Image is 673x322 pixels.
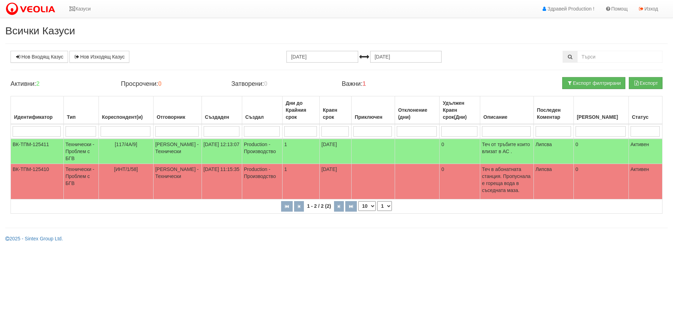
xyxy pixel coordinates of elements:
[440,164,480,199] td: 0
[631,112,660,122] div: Статус
[63,139,98,164] td: Технически - Проблем с БГВ
[320,164,352,199] td: [DATE]
[242,164,282,199] td: Production - Производство
[480,96,534,124] th: Описание: No sort applied, activate to apply an ascending sort
[629,77,662,89] button: Експорт
[153,164,202,199] td: [PERSON_NAME] - Технически
[282,96,319,124] th: Дни до Крайния срок: No sort applied, activate to apply an ascending sort
[440,139,480,164] td: 0
[536,166,552,172] span: Липсва
[362,80,366,87] b: 1
[202,139,242,164] td: [DATE] 12:13:07
[345,201,357,212] button: Последна страница
[573,139,628,164] td: 0
[202,96,242,124] th: Създаден: No sort applied, activate to apply an ascending sort
[244,112,280,122] div: Създал
[321,105,349,122] div: Краен срок
[562,77,625,89] button: Експорт филтрирани
[121,81,221,88] h4: Просрочени:
[66,112,97,122] div: Тип
[440,96,480,124] th: Удължен Краен срок(Дни): No sort applied, activate to apply an ascending sort
[69,51,129,63] a: Нов Изходящ Казус
[5,2,59,16] img: VeoliaLogo.png
[11,96,64,124] th: Идентификатор: No sort applied, activate to apply an ascending sort
[305,203,333,209] span: 1 - 2 / 2 (2)
[294,201,304,212] button: Предишна страница
[153,96,202,124] th: Отговорник: No sort applied, activate to apply an ascending sort
[101,112,151,122] div: Кореспондент(и)
[353,112,393,122] div: Приключен
[281,201,293,212] button: Първа страница
[115,142,137,147] span: [117/4А/9]
[358,201,376,211] select: Брой редове на страница
[628,96,662,124] th: Статус: No sort applied, activate to apply an ascending sort
[63,164,98,199] td: Технически - Проблем с БГВ
[5,236,63,241] a: 2025 - Sintex Group Ltd.
[536,105,572,122] div: Последен Коментар
[13,112,62,122] div: Идентификатор
[628,139,662,164] td: Активен
[153,139,202,164] td: [PERSON_NAME] - Технически
[231,81,331,88] h4: Затворени:
[395,96,439,124] th: Отклонение (дни): No sort applied, activate to apply an ascending sort
[11,164,64,199] td: ВК-ТПМ-125410
[482,166,532,194] p: Теч в абонатната станция. Пропуснала е гореща вода в съседната маза.
[573,164,628,199] td: 0
[264,80,267,87] b: 0
[533,96,573,124] th: Последен Коментар: No sort applied, activate to apply an ascending sort
[536,142,552,147] span: Липсва
[320,96,352,124] th: Краен срок: No sort applied, activate to apply an ascending sort
[202,164,242,199] td: [DATE] 11:15:35
[577,51,662,63] input: Търсене по Идентификатор, Бл/Вх/Ап, Тип, Описание, Моб. Номер, Имейл, Файл, Коментар,
[114,166,138,172] span: [ИНТ/1/58]
[242,139,282,164] td: Production - Производство
[397,105,437,122] div: Отклонение (дни)
[36,80,40,87] b: 2
[334,201,344,212] button: Следваща страница
[482,112,532,122] div: Описание
[158,80,162,87] b: 0
[11,139,64,164] td: ВК-ТПМ-125411
[242,96,282,124] th: Създал: No sort applied, activate to apply an ascending sort
[576,112,627,122] div: [PERSON_NAME]
[204,112,240,122] div: Създаден
[573,96,628,124] th: Брой Файлове: No sort applied, activate to apply an ascending sort
[63,96,98,124] th: Тип: No sort applied, activate to apply an ascending sort
[284,142,287,147] span: 1
[320,139,352,164] td: [DATE]
[482,141,532,155] p: Теч от тръбите които влизат в АС .
[342,81,442,88] h4: Важни:
[284,98,318,122] div: Дни до Крайния срок
[5,25,668,36] h2: Всички Казуси
[441,98,478,122] div: Удължен Краен срок(Дни)
[11,81,110,88] h4: Активни:
[351,96,395,124] th: Приключен: No sort applied, activate to apply an ascending sort
[628,164,662,199] td: Активен
[98,96,153,124] th: Кореспондент(и): No sort applied, activate to apply an ascending sort
[155,112,200,122] div: Отговорник
[377,201,392,211] select: Страница номер
[284,166,287,172] span: 1
[11,51,68,63] a: Нов Входящ Казус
